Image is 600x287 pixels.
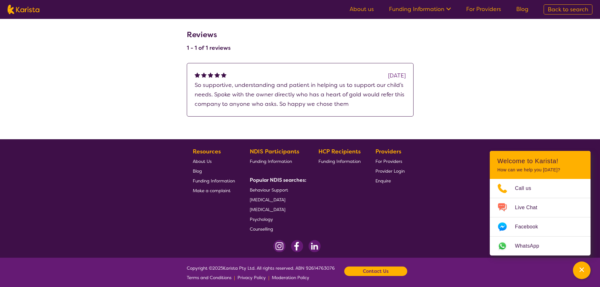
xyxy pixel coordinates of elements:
button: Channel Menu [573,261,591,279]
span: Privacy Policy [237,275,266,280]
a: About us [350,5,374,13]
b: NDIS Participants [250,148,299,155]
span: About Us [193,158,212,164]
b: Contact Us [363,267,389,276]
a: Funding Information [318,156,361,166]
p: How can we help you [DATE]? [497,167,583,173]
span: Make a complaint [193,188,231,193]
h3: Reviews [187,26,231,40]
span: Terms and Conditions [187,275,231,280]
a: Funding Information [250,156,304,166]
span: Provider Login [375,168,405,174]
h2: Welcome to Karista! [497,157,583,165]
a: For Providers [375,156,405,166]
a: Behaviour Support [250,185,304,195]
p: So supportive, understanding and patient in helping us to support our child’s needs. Spoke with t... [195,80,406,109]
a: Enquire [375,176,405,186]
span: Counselling [250,226,273,232]
span: Moderation Policy [272,275,309,280]
span: [MEDICAL_DATA] [250,207,285,212]
a: Psychology [250,214,304,224]
span: For Providers [375,158,402,164]
img: fullstar [221,72,226,77]
a: Counselling [250,224,304,234]
a: Make a complaint [193,186,235,195]
a: Privacy Policy [237,273,266,282]
h4: 1 - 1 of 1 reviews [187,44,231,52]
img: Facebook [291,240,303,252]
a: Blog [193,166,235,176]
a: Funding Information [193,176,235,186]
ul: Choose channel [490,179,591,255]
a: Terms and Conditions [187,273,231,282]
span: Funding Information [193,178,235,184]
img: fullstar [214,72,220,77]
a: Moderation Policy [272,273,309,282]
a: Blog [516,5,529,13]
span: Funding Information [250,158,292,164]
img: LinkedIn [308,240,321,252]
a: About Us [193,156,235,166]
span: Enquire [375,178,391,184]
a: [MEDICAL_DATA] [250,195,304,204]
p: | [234,273,235,282]
img: fullstar [201,72,207,77]
img: fullstar [208,72,213,77]
div: [DATE] [388,71,406,80]
span: Live Chat [515,203,545,212]
p: | [268,273,269,282]
div: Channel Menu [490,151,591,255]
span: Copyright © 2025 Karista Pty Ltd. All rights reserved. ABN 92614763076 [187,263,335,282]
a: Provider Login [375,166,405,176]
b: Resources [193,148,221,155]
img: Karista logo [8,5,39,14]
a: For Providers [466,5,501,13]
b: HCP Recipients [318,148,361,155]
a: Back to search [544,4,592,14]
a: Funding Information [389,5,451,13]
span: [MEDICAL_DATA] [250,197,285,203]
span: Psychology [250,216,273,222]
a: Web link opens in a new tab. [490,237,591,255]
span: Call us [515,184,539,193]
a: [MEDICAL_DATA] [250,204,304,214]
b: Providers [375,148,401,155]
img: Instagram [273,240,286,252]
span: Blog [193,168,202,174]
span: Funding Information [318,158,361,164]
span: Behaviour Support [250,187,288,193]
b: Popular NDIS searches: [250,177,306,183]
span: Back to search [548,6,588,13]
span: Facebook [515,222,546,232]
img: fullstar [195,72,200,77]
span: WhatsApp [515,241,547,251]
